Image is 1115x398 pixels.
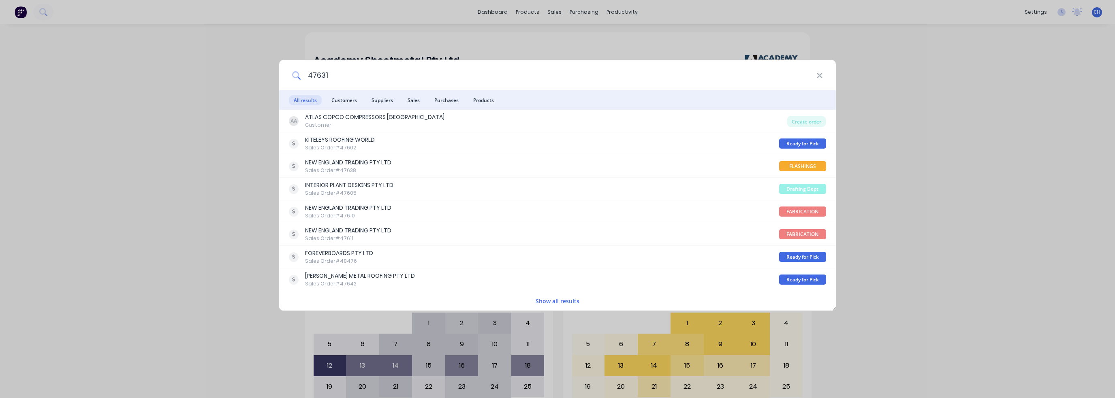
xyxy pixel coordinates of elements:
[305,272,415,280] div: [PERSON_NAME] METAL ROOFING PTY LTD
[779,275,826,285] div: Ready for Pick Up
[305,158,391,167] div: NEW ENGLAND TRADING PTY LTD
[305,181,393,189] div: INTERIOR PLANT DESIGNS PTY LTD
[327,95,362,105] span: Customers
[779,252,826,262] div: Ready for Pick Up
[468,95,499,105] span: Products
[779,184,826,194] div: Drafting Dept
[533,296,582,306] button: Show all results
[403,95,425,105] span: Sales
[305,167,391,174] div: Sales Order #47638
[305,258,373,265] div: Sales Order #48476
[779,161,826,171] div: FLASHINGS
[305,235,391,242] div: Sales Order #47611
[305,280,415,287] div: Sales Order #47642
[301,60,816,90] input: Start typing a customer or supplier name to create a new order...
[305,189,393,197] div: Sales Order #47605
[305,212,391,219] div: Sales Order #47610
[779,229,826,239] div: FABRICATION
[305,113,444,121] div: ATLAS COPCO COMPRESSORS [GEOGRAPHIC_DATA]
[367,95,398,105] span: Suppliers
[305,226,391,235] div: NEW ENGLAND TRADING PTY LTD
[305,204,391,212] div: NEW ENGLAND TRADING PTY LTD
[289,95,322,105] span: All results
[289,116,299,126] div: AA
[779,138,826,149] div: Ready for Pick Up
[305,121,444,129] div: Customer
[779,206,826,217] div: FABRICATION
[305,249,373,258] div: FOREVERBOARDS PTY LTD
[305,136,375,144] div: KITELEYS ROOFING WORLD
[429,95,464,105] span: Purchases
[787,116,826,127] div: Create order
[305,144,375,151] div: Sales Order #47602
